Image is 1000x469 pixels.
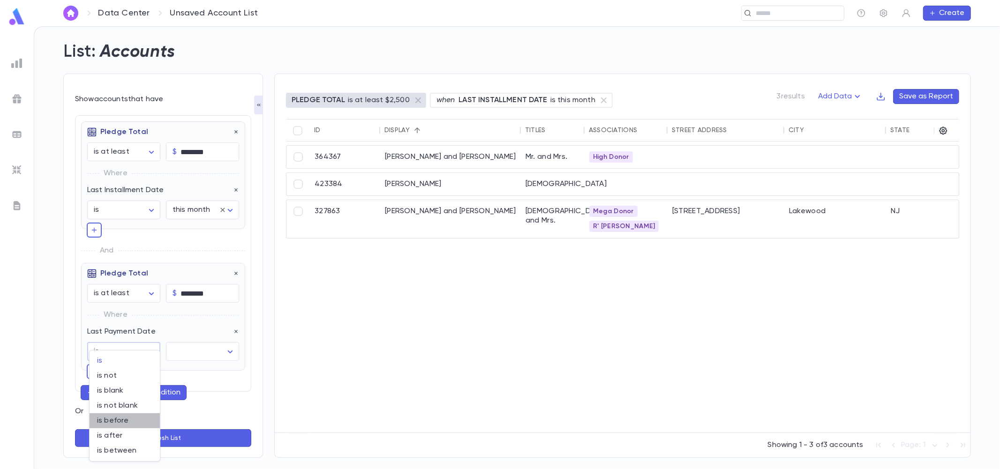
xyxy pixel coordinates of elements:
[97,446,152,455] span: is between
[97,371,152,380] span: is not
[97,416,152,425] span: is before
[97,386,152,395] span: is blank
[97,356,152,365] span: is
[97,401,152,410] span: is not blank
[97,431,152,440] span: is after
